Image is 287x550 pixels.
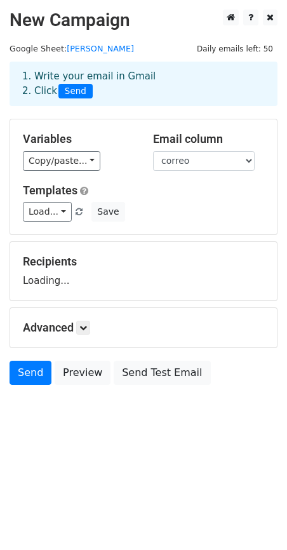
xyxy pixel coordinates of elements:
[192,44,277,53] a: Daily emails left: 50
[55,361,110,385] a: Preview
[10,44,134,53] small: Google Sheet:
[23,255,264,269] h5: Recipients
[114,361,210,385] a: Send Test Email
[192,42,277,56] span: Daily emails left: 50
[13,69,274,98] div: 1. Write your email in Gmail 2. Click
[10,10,277,31] h2: New Campaign
[23,184,77,197] a: Templates
[23,151,100,171] a: Copy/paste...
[23,202,72,222] a: Load...
[91,202,124,222] button: Save
[58,84,93,99] span: Send
[153,132,264,146] h5: Email column
[67,44,134,53] a: [PERSON_NAME]
[10,361,51,385] a: Send
[23,132,134,146] h5: Variables
[23,255,264,288] div: Loading...
[23,321,264,335] h5: Advanced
